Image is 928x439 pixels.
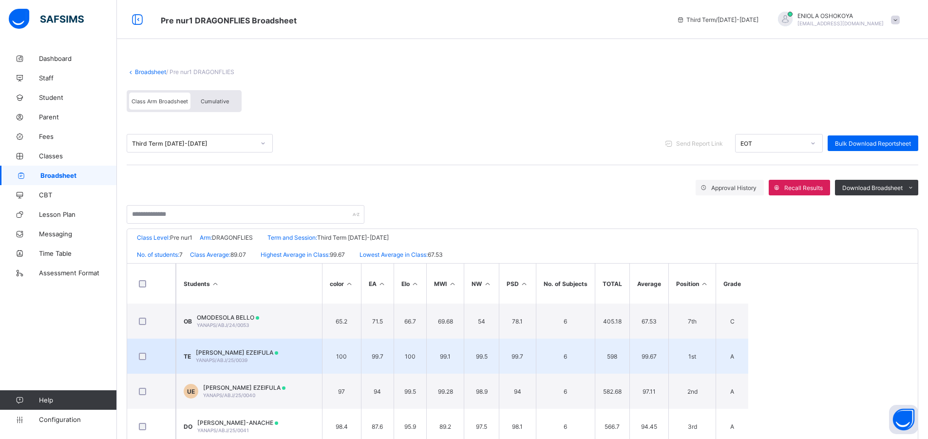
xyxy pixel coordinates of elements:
span: Recall Results [784,184,823,191]
span: 67.53 [428,251,443,258]
td: 100 [322,339,361,374]
span: 2nd [676,388,709,395]
span: session/term information [677,16,758,23]
td: 69.68 [426,304,464,339]
td: 94 [361,374,394,409]
span: DRAGONFLIES [212,234,253,241]
th: MWI [426,264,464,304]
i: Sort in Ascending Order [701,280,709,287]
span: Class Level: [137,234,170,241]
span: 89.07 [230,251,246,258]
span: Classes [39,152,117,160]
td: 99.1 [426,339,464,374]
span: YANAPS/ABJ/25/0039 [196,357,247,363]
span: YANAPS/ABJ/25/0040 [203,392,255,398]
span: [PERSON_NAME]-ANACHE [197,419,278,426]
span: [EMAIL_ADDRESS][DOMAIN_NAME] [797,20,884,26]
th: color [322,264,361,304]
span: Cumulative [201,98,229,105]
span: 6 [544,388,587,395]
span: A [723,388,741,395]
span: Help [39,396,116,404]
i: Sort in Ascending Order [520,280,529,287]
td: 99.7 [499,339,536,374]
td: 100 [394,339,427,374]
span: Bulk Download Reportsheet [835,140,911,147]
button: Open asap [889,405,918,434]
span: C [723,318,741,325]
span: Student [39,94,117,101]
th: Students [176,264,322,304]
span: Arm: [200,234,212,241]
span: UE [187,388,195,395]
span: Class Average: [190,251,230,258]
span: Lowest Average in Class: [360,251,428,258]
span: 6 [544,318,587,325]
span: / Pre nur1 DRAGONFLIES [166,68,234,76]
span: Pre nur1 [170,234,192,241]
span: CBT [39,191,117,199]
i: Sort in Ascending Order [483,280,492,287]
td: 99.28 [426,374,464,409]
span: Fees [39,133,117,140]
i: Sort in Ascending Order [345,280,354,287]
th: No. of Subjects [536,264,595,304]
td: 66.7 [394,304,427,339]
td: 99.5 [464,339,499,374]
span: Download Broadsheet [842,184,903,191]
td: 71.5 [361,304,394,339]
td: 99.5 [394,374,427,409]
span: DO [184,423,192,430]
i: Sort in Ascending Order [378,280,386,287]
span: [PERSON_NAME] EZEIFULA [196,349,278,356]
span: Messaging [39,230,117,238]
span: OMODESOLA BELLO [197,314,259,321]
span: 566.7 [603,423,622,430]
span: Broadsheet [40,172,117,179]
span: A [723,423,741,430]
span: 3rd [676,423,709,430]
span: Time Table [39,249,117,257]
td: 65.2 [322,304,361,339]
span: 6 [544,353,587,360]
span: Term and Session: [267,234,317,241]
span: 598 [603,353,622,360]
span: ENIOLA OSHOKOYA [797,12,884,19]
th: TOTAL [595,264,629,304]
span: Dashboard [39,55,117,62]
div: Third Term [DATE]-[DATE] [132,140,255,147]
span: A [723,353,741,360]
th: EA [361,264,394,304]
span: Lesson Plan [39,210,117,218]
th: Elo [394,264,427,304]
span: No. of students: [137,251,179,258]
span: OB [184,318,192,325]
th: Grade [716,264,748,304]
span: 94.45 [637,423,661,430]
span: 99.67 [330,251,345,258]
td: 99.7 [361,339,394,374]
i: Sort in Ascending Order [411,280,419,287]
span: 7 [179,251,183,258]
span: 99.67 [637,353,661,360]
span: 1st [676,353,709,360]
th: Average [629,264,668,304]
div: ENIOLAOSHOKOYA [768,12,905,28]
td: 97 [322,374,361,409]
td: 98.9 [464,374,499,409]
span: 67.53 [637,318,661,325]
span: Highest Average in Class: [261,251,330,258]
th: PSD [499,264,536,304]
span: [PERSON_NAME] EZEIFULA [203,384,285,391]
span: Send Report Link [676,140,723,147]
span: YANAPS/ABJ/24/0053 [197,322,249,328]
span: 405.18 [603,318,622,325]
th: NW [464,264,499,304]
span: Class Arm Broadsheet [161,16,297,25]
span: Assessment Format [39,269,117,277]
span: 97.11 [637,388,661,395]
span: Class Arm Broadsheet [132,98,188,105]
span: Configuration [39,416,116,423]
span: YANAPS/ABJ/25/0041 [197,427,249,433]
img: safsims [9,9,84,29]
